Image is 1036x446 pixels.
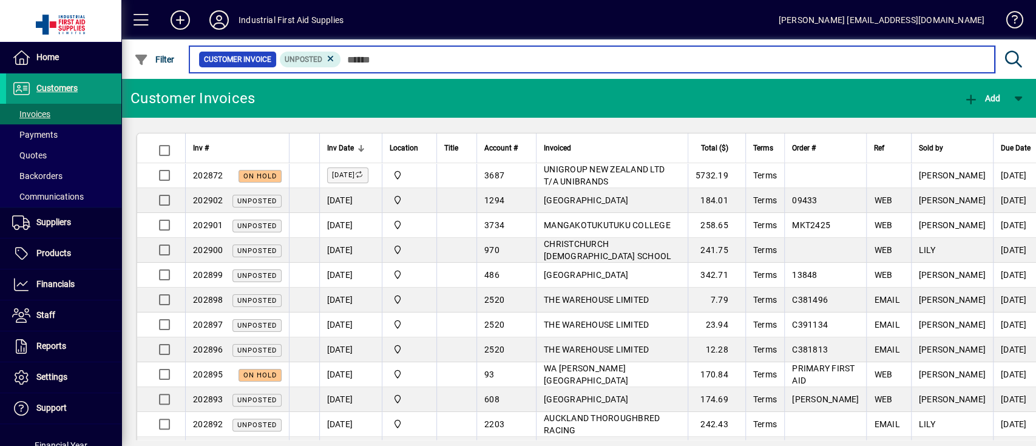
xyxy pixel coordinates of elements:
td: [DATE] [319,188,382,213]
span: INDUSTRIAL FIRST AID SUPPLIES LTD [390,268,429,282]
span: 1294 [484,195,504,205]
span: WEB [874,245,892,255]
span: [PERSON_NAME] [919,370,986,379]
span: Terms [753,370,777,379]
span: Order # [792,141,816,155]
button: Add [161,9,200,31]
span: [PERSON_NAME] [919,320,986,329]
span: Terms [753,345,777,354]
span: 202872 [193,171,223,180]
span: THE WAREHOUSE LIMITED [544,345,649,354]
div: Location [390,141,429,155]
span: Invoiced [544,141,571,155]
div: Title [444,141,469,155]
td: 342.71 [688,263,745,288]
span: On hold [243,172,277,180]
span: Total ($) [701,141,728,155]
a: Backorders [6,166,121,186]
span: WEB [874,220,892,230]
span: Terms [753,270,777,280]
td: 5732.19 [688,163,745,188]
span: 09433 [792,195,817,205]
td: 23.94 [688,313,745,337]
span: Terms [753,220,777,230]
span: Unposted [237,396,277,404]
span: Due Date [1001,141,1031,155]
span: Unposted [237,222,277,230]
span: Customers [36,83,78,93]
div: Customer Invoices [130,89,255,108]
div: Invoiced [544,141,680,155]
td: 258.65 [688,213,745,238]
span: Suppliers [36,217,71,227]
span: [PERSON_NAME] [919,220,986,230]
td: 174.69 [688,387,745,412]
div: Ref [874,141,903,155]
span: MKT2425 [792,220,830,230]
div: Sold by [919,141,986,155]
span: Communications [12,192,84,201]
span: 202895 [193,370,223,379]
div: Total ($) [696,141,739,155]
span: INDUSTRIAL FIRST AID SUPPLIES LTD [390,417,429,431]
span: [PERSON_NAME] [919,295,986,305]
button: Profile [200,9,239,31]
span: THE WAREHOUSE LIMITED [544,295,649,305]
div: Inv # [193,141,282,155]
span: Terms [753,394,777,404]
span: [PERSON_NAME] [792,394,859,404]
span: 2520 [484,345,504,354]
span: Account # [484,141,518,155]
span: WEB [874,270,892,280]
span: LILY [919,419,935,429]
span: UNIGROUP NEW ZEALAND LTD T/A UNIBRANDS [544,164,665,186]
a: Knowledge Base [997,2,1021,42]
td: 12.28 [688,337,745,362]
span: C391134 [792,320,828,329]
span: EMAIL [874,295,899,305]
span: Ref [874,141,884,155]
span: Reports [36,341,66,351]
span: Terms [753,141,773,155]
span: [PERSON_NAME] [919,171,986,180]
span: 2520 [484,320,504,329]
td: 184.01 [688,188,745,213]
span: 202892 [193,419,223,429]
span: 202893 [193,394,223,404]
span: MANGAKOTUKUTUKU COLLEGE [544,220,671,230]
a: Quotes [6,145,121,166]
span: PRIMARY FIRST AID [792,363,855,385]
span: Unposted [237,297,277,305]
span: INDUSTRIAL FIRST AID SUPPLIES LTD [390,343,429,356]
span: On hold [243,371,277,379]
a: Settings [6,362,121,393]
td: [DATE] [319,362,382,387]
span: Quotes [12,150,47,160]
span: Location [390,141,418,155]
td: [DATE] [319,337,382,362]
span: Inv # [193,141,209,155]
td: 170.84 [688,362,745,387]
span: Settings [36,372,67,382]
span: [PERSON_NAME] [919,270,986,280]
span: [GEOGRAPHIC_DATA] [544,195,628,205]
span: 3687 [484,171,504,180]
span: [PERSON_NAME] [919,394,986,404]
span: 202900 [193,245,223,255]
span: 13848 [792,270,817,280]
span: Terms [753,245,777,255]
span: 202897 [193,320,223,329]
span: EMAIL [874,345,899,354]
span: Customer Invoice [204,53,271,66]
span: CHRISTCHURCH [DEMOGRAPHIC_DATA] SCHOOL [544,239,671,261]
td: [DATE] [319,412,382,437]
span: Unposted [285,55,322,64]
span: Unposted [237,421,277,429]
a: Products [6,238,121,269]
span: INDUSTRIAL FIRST AID SUPPLIES LTD [390,194,429,207]
span: Home [36,52,59,62]
span: LILY [919,245,935,255]
span: Unposted [237,346,277,354]
span: THE WAREHOUSE LIMITED [544,320,649,329]
span: WEB [874,195,892,205]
